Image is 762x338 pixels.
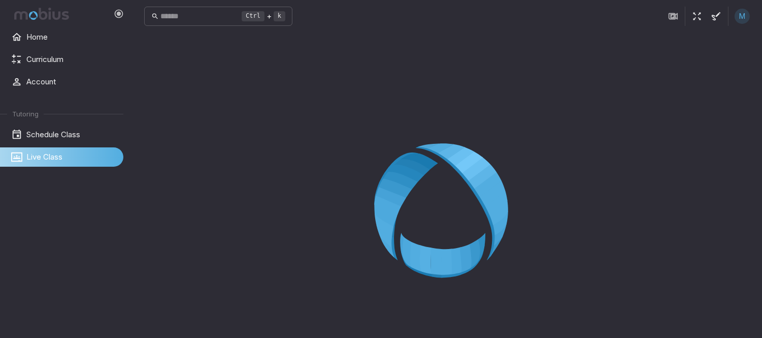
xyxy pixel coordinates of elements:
[274,11,285,21] kbd: k
[242,11,264,21] kbd: Ctrl
[26,129,116,140] span: Schedule Class
[664,7,683,26] button: Join in Zoom Client
[707,7,726,26] button: Start Drawing on Questions
[687,7,707,26] button: Fullscreen Game
[26,151,116,163] span: Live Class
[26,54,116,65] span: Curriculum
[735,9,750,24] div: M
[242,10,285,22] div: +
[26,32,116,43] span: Home
[26,76,116,87] span: Account
[12,109,39,118] span: Tutoring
